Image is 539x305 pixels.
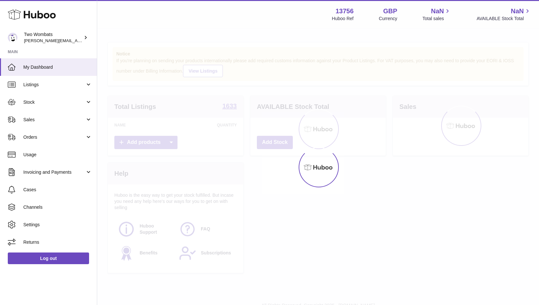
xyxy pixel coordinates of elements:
[23,169,85,175] span: Invoicing and Payments
[476,7,531,22] a: NaN AVAILABLE Stock Total
[24,38,165,43] span: [PERSON_NAME][EMAIL_ADDRESS][PERSON_NAME][DOMAIN_NAME]
[23,82,85,88] span: Listings
[8,33,17,42] img: philip.carroll@twowombats.com
[336,7,354,16] strong: 13756
[422,16,451,22] span: Total sales
[511,7,524,16] span: NaN
[383,7,397,16] strong: GBP
[379,16,397,22] div: Currency
[8,252,89,264] a: Log out
[23,239,92,245] span: Returns
[23,222,92,228] span: Settings
[23,134,85,140] span: Orders
[422,7,451,22] a: NaN Total sales
[23,152,92,158] span: Usage
[476,16,531,22] span: AVAILABLE Stock Total
[431,7,444,16] span: NaN
[23,64,92,70] span: My Dashboard
[23,99,85,105] span: Stock
[332,16,354,22] div: Huboo Ref
[23,204,92,210] span: Channels
[23,187,92,193] span: Cases
[23,117,85,123] span: Sales
[24,31,82,44] div: Two Wombats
